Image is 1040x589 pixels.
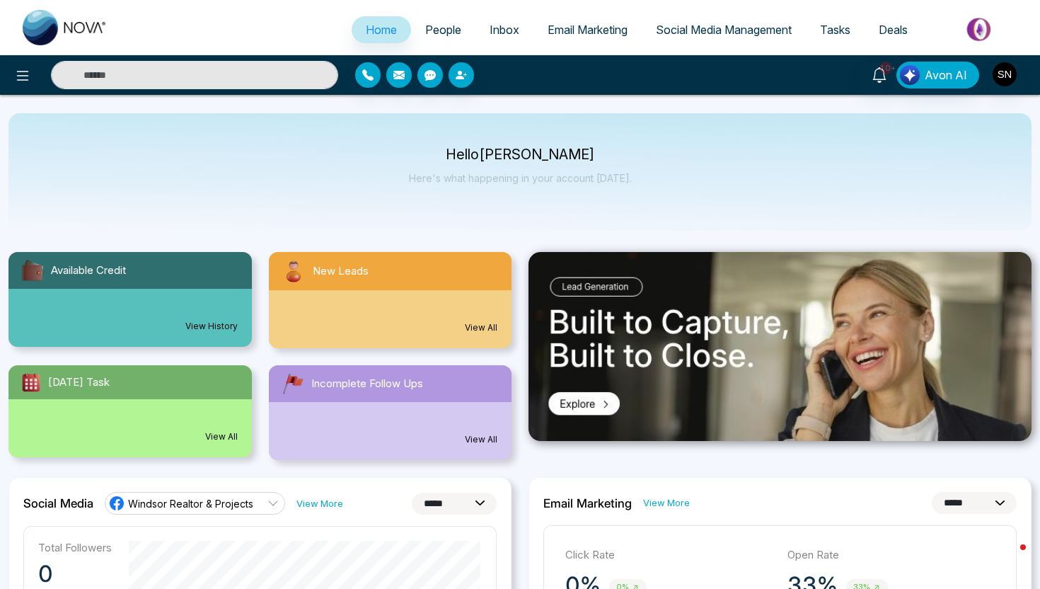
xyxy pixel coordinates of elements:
span: Deals [879,23,908,37]
a: View All [205,430,238,443]
p: Click Rate [565,547,773,564]
img: todayTask.svg [20,371,42,394]
img: . [528,252,1032,441]
img: availableCredit.svg [20,258,45,283]
span: Home [366,23,397,37]
a: 10+ [862,62,896,86]
span: Avon AI [925,67,967,84]
a: View More [296,497,343,510]
a: View More [643,496,690,510]
p: Open Rate [787,547,995,564]
span: People [425,23,461,37]
h2: Email Marketing [543,496,632,510]
img: Market-place.gif [929,13,1032,45]
h2: Social Media [23,496,93,510]
a: Email Marketing [533,16,642,43]
img: User Avatar [993,62,1017,86]
img: followUps.svg [280,371,306,396]
span: [DATE] Task [48,374,110,391]
span: Incomplete Follow Ups [311,376,423,392]
span: New Leads [313,263,369,280]
a: Social Media Management [642,16,806,43]
iframe: Intercom live chat [992,541,1026,575]
a: View History [185,320,238,333]
button: Avon AI [896,62,979,88]
span: Available Credit [51,263,126,279]
span: Inbox [490,23,519,37]
a: Tasks [806,16,865,43]
span: 10+ [879,62,892,74]
a: Deals [865,16,922,43]
a: View All [465,321,497,334]
span: Email Marketing [548,23,628,37]
p: Total Followers [38,541,112,554]
a: Inbox [475,16,533,43]
a: Home [352,16,411,43]
p: Hello [PERSON_NAME] [409,149,632,161]
img: Lead Flow [900,65,920,85]
span: Windsor Realtor & Projects [128,497,253,510]
a: People [411,16,475,43]
span: Tasks [820,23,850,37]
a: View All [465,433,497,446]
img: Nova CRM Logo [23,10,108,45]
p: Here's what happening in your account [DATE]. [409,172,632,184]
img: newLeads.svg [280,258,307,285]
a: Incomplete Follow UpsView All [260,365,521,460]
p: 0 [38,560,112,588]
a: New LeadsView All [260,252,521,348]
span: Social Media Management [656,23,792,37]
